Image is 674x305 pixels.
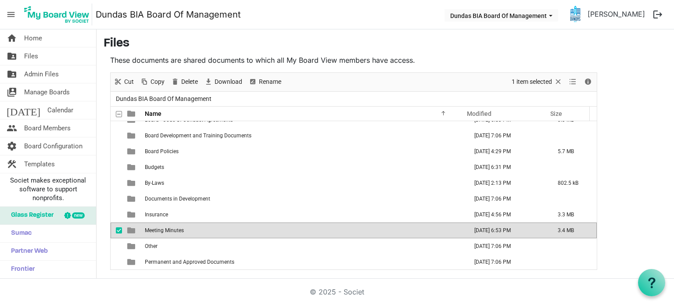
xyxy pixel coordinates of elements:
button: Copy [139,76,166,87]
span: Download [214,76,243,87]
span: home [7,29,17,47]
td: checkbox [111,128,122,144]
span: Home [24,29,42,47]
span: settings [7,137,17,155]
span: Rename [258,76,282,87]
a: © 2025 - Societ [310,287,364,296]
a: [PERSON_NAME] [584,5,649,23]
span: Glass Register [7,207,54,224]
span: Insurance [145,212,168,218]
span: Board Members [24,119,71,137]
td: is template cell column header type [122,128,142,144]
td: checkbox [111,175,122,191]
span: Budgets [145,164,164,170]
span: Board Development and Training Documents [145,133,251,139]
td: is template cell column header type [122,222,142,238]
span: Societ makes exceptional software to support nonprofits. [4,176,92,202]
span: construction [7,155,17,173]
td: checkbox [111,191,122,207]
td: By-Laws is template cell column header Name [142,175,465,191]
h3: Files [104,36,667,51]
td: is template cell column header type [122,191,142,207]
span: folder_shared [7,65,17,83]
span: Calendar [47,101,73,119]
button: View dropdownbutton [567,76,578,87]
td: is template cell column header Size [549,128,597,144]
td: March 11, 2025 2:13 PM column header Modified [465,175,549,191]
td: Board Policies is template cell column header Name [142,144,465,159]
td: is template cell column header type [122,238,142,254]
button: Delete [169,76,200,87]
img: k80_sZWIFpwpd8fGWuVzQbmPtyU9V2cGww02w_GQD-CIWGHCbkYgI-BFf0gJQ4UnZDiyldBlIr5k_NxkZZkN1g_thumb.png [566,5,584,23]
td: 3.3 MB is template cell column header Size [549,207,597,222]
td: is template cell column header type [122,159,142,175]
td: 3.4 MB is template cell column header Size [549,222,597,238]
span: Sumac [7,225,32,242]
td: March 11, 2025 6:31 PM column header Modified [465,159,549,175]
td: September 25, 2025 6:53 PM column header Modified [465,222,549,238]
div: Copy [137,73,168,91]
span: Delete [180,76,199,87]
span: Board - Code Of Conduct Agreements [145,117,233,123]
td: is template cell column header Size [549,254,597,270]
span: Permanent and Approved Documents [145,259,234,265]
td: checkbox [111,238,122,254]
td: checkbox [111,159,122,175]
td: 802.5 kB is template cell column header Size [549,175,597,191]
div: View [566,73,581,91]
td: is template cell column header type [122,207,142,222]
div: Rename [245,73,284,91]
button: Rename [247,76,283,87]
span: Modified [467,110,491,117]
span: folder_shared [7,47,17,65]
span: By-Laws [145,180,164,186]
div: Clear selection [509,73,566,91]
td: is template cell column header Size [549,159,597,175]
td: checkbox [111,207,122,222]
span: Name [145,110,161,117]
span: Templates [24,155,55,173]
img: My Board View Logo [22,4,92,25]
span: Partner Web [7,243,48,260]
p: These documents are shared documents to which all My Board View members have access. [110,55,597,65]
td: Other is template cell column header Name [142,238,465,254]
td: checkbox [111,144,122,159]
td: January 16, 2025 7:06 PM column header Modified [465,238,549,254]
span: Other [145,243,158,249]
td: Board Development and Training Documents is template cell column header Name [142,128,465,144]
td: January 16, 2025 7:06 PM column header Modified [465,254,549,270]
div: new [72,212,85,219]
td: Insurance is template cell column header Name [142,207,465,222]
td: Permanent and Approved Documents is template cell column header Name [142,254,465,270]
span: menu [3,6,19,23]
a: My Board View Logo [22,4,96,25]
span: Cut [123,76,135,87]
td: Documents in Development is template cell column header Name [142,191,465,207]
td: January 16, 2025 7:06 PM column header Modified [465,191,549,207]
span: Board Policies [145,148,179,154]
td: June 13, 2025 4:29 PM column header Modified [465,144,549,159]
span: Files [24,47,38,65]
button: logout [649,5,667,24]
span: Manage Boards [24,83,70,101]
td: is template cell column header Size [549,191,597,207]
span: people [7,119,17,137]
td: checkbox [111,254,122,270]
button: Download [203,76,244,87]
div: Download [201,73,245,91]
div: Details [581,73,595,91]
td: June 13, 2025 4:56 PM column header Modified [465,207,549,222]
div: Delete [168,73,201,91]
td: Meeting Minutes is template cell column header Name [142,222,465,238]
span: Dundas BIA Board Of Management [114,93,213,104]
td: checkbox [111,222,122,238]
button: Details [582,76,594,87]
span: switch_account [7,83,17,101]
td: is template cell column header type [122,144,142,159]
td: 5.7 MB is template cell column header Size [549,144,597,159]
td: is template cell column header type [122,175,142,191]
span: Copy [150,76,165,87]
td: is template cell column header type [122,254,142,270]
a: Dundas BIA Board Of Management [96,6,241,23]
td: January 16, 2025 7:06 PM column header Modified [465,128,549,144]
